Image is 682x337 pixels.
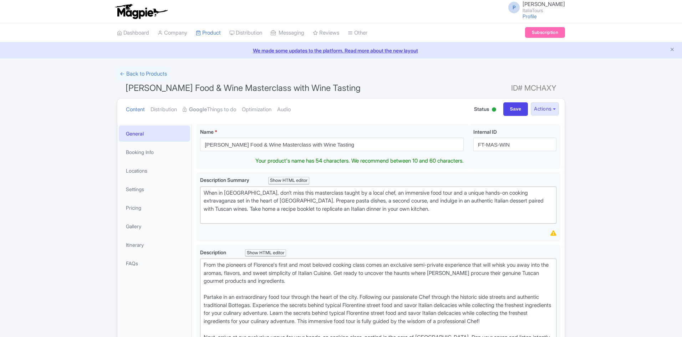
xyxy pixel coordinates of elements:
[229,23,262,43] a: Distribution
[508,2,520,13] span: P
[189,106,207,114] strong: Google
[151,98,177,121] a: Distribution
[531,102,559,116] button: Actions
[503,102,528,116] input: Save
[204,189,553,221] div: When in [GEOGRAPHIC_DATA], don’t miss this masterclass taught by a local chef, an immersive food ...
[119,181,190,197] a: Settings
[119,218,190,234] a: Gallery
[245,249,286,257] div: Show HTML editor
[525,27,565,38] a: Subscription
[490,104,498,116] div: Active
[523,1,565,7] span: [PERSON_NAME]
[126,83,361,93] span: [PERSON_NAME] Food & Wine Masterclass with Wine Tasting
[504,1,565,13] a: P [PERSON_NAME] ItaliaTours
[348,23,367,43] a: Other
[119,126,190,142] a: General
[126,98,145,121] a: Content
[117,23,149,43] a: Dashboard
[313,23,339,43] a: Reviews
[268,177,309,184] div: Show HTML editor
[200,249,227,255] span: Description
[200,129,214,135] span: Name
[523,8,565,13] small: ItaliaTours
[119,255,190,271] a: FAQs
[473,129,497,135] span: Internal ID
[271,23,304,43] a: Messaging
[670,46,675,54] button: Close announcement
[4,47,678,54] a: We made some updates to the platform. Read more about the new layout
[200,177,250,183] span: Description Summary
[183,98,236,121] a: GoogleThings to do
[277,98,291,121] a: Audio
[158,23,187,43] a: Company
[119,200,190,216] a: Pricing
[119,163,190,179] a: Locations
[119,237,190,253] a: Itinerary
[242,98,271,121] a: Optimization
[113,4,169,19] img: logo-ab69f6fb50320c5b225c76a69d11143b.png
[523,13,537,19] a: Profile
[119,144,190,160] a: Booking Info
[474,105,489,113] span: Status
[511,81,556,95] span: ID# MCHAXY
[196,23,221,43] a: Product
[255,157,464,165] div: Your product's name has 54 characters. We recommend between 10 and 60 characters.
[117,67,170,81] a: ← Back to Products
